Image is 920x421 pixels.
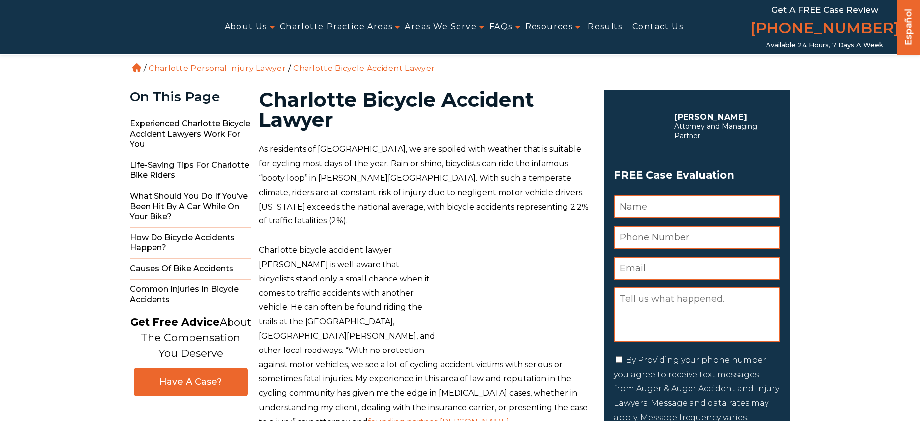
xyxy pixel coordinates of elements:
span: Attorney and Managing Partner [674,122,775,140]
img: Herbert Auger [614,101,664,151]
div: On This Page [130,90,251,104]
span: Get a FREE Case Review [771,5,878,15]
a: Home [132,63,141,72]
a: Charlotte Personal Injury Lawyer [149,64,286,73]
input: Phone Number [614,226,780,249]
input: Name [614,195,780,218]
p: About The Compensation You Deserve [130,314,251,361]
input: Email [614,257,780,280]
strong: Get Free Advice [130,316,220,328]
a: Resources [525,16,573,38]
li: Charlotte Bicycle Accident Lawyer [291,64,437,73]
span: Causes Of Bike Accidents [130,259,251,280]
p: [PERSON_NAME] [674,112,775,122]
span: Available 24 Hours, 7 Days a Week [766,41,883,49]
a: About Us [225,16,267,38]
a: Areas We Serve [405,16,477,38]
span: Experienced Charlotte Bicycle Accident Lawyers Work for You [130,114,251,155]
span: Common Injuries In Bicycle Accidents [130,280,251,310]
a: Contact Us [632,16,683,38]
a: Charlotte Practice Areas [280,16,393,38]
span: How Do Bicycle Accidents Happen? [130,228,251,259]
a: [PHONE_NUMBER] [750,17,899,41]
span: Life-Saving Tips for Charlotte Bike Riders [130,155,251,187]
a: FAQs [489,16,513,38]
p: As residents of [GEOGRAPHIC_DATA], we are spoiled with weather that is suitable for cycling most ... [259,142,592,228]
span: Have A Case? [144,376,237,388]
a: Results [588,16,622,38]
span: What Should You Do If You’ve Been Hit By A Car While On Your Bike? [130,186,251,227]
img: Auger & Auger Accident and Injury Lawyers Logo [6,15,157,39]
img: cycle-tyre [443,243,592,344]
h1: Charlotte Bicycle Accident Lawyer [259,90,592,130]
h3: FREE Case Evaluation [614,166,780,185]
a: Have A Case? [134,368,248,396]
